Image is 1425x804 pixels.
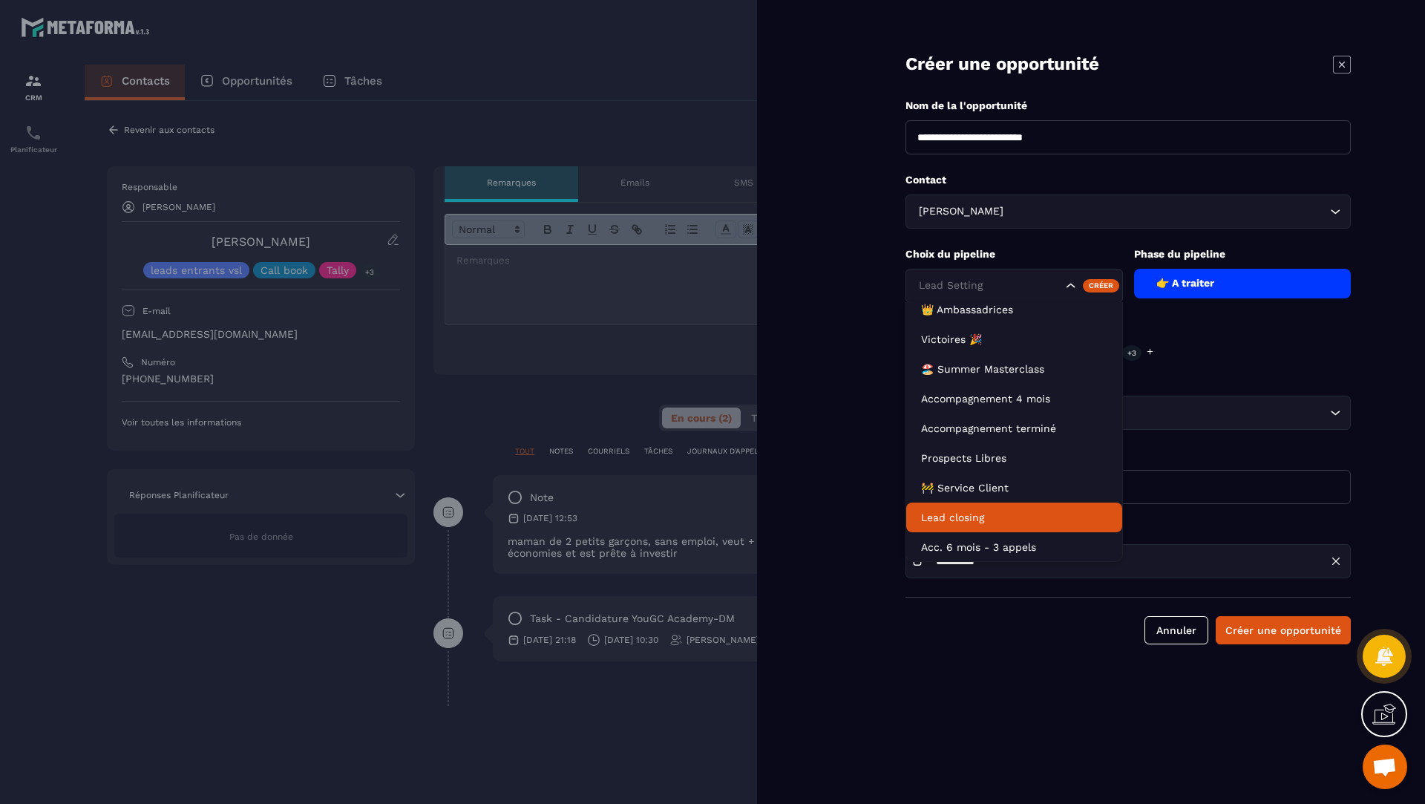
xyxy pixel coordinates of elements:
p: Accompagnement terminé [921,421,1107,436]
p: Montant [905,448,1351,463]
p: 🏖️ Summer Masterclass [921,362,1107,376]
input: Search for option [915,278,1062,294]
p: Acc. 6 mois - 3 appels [921,540,1107,555]
p: Prospects Libres [921,451,1107,465]
input: Search for option [1006,203,1326,220]
p: Choix du pipeline [905,247,1123,261]
p: Contact [905,173,1351,187]
p: Phase du pipeline [1134,247,1352,261]
p: Choix Étiquette [905,321,1351,336]
div: Search for option [905,269,1123,303]
p: Lead closing [921,510,1107,525]
div: Search for option [905,396,1351,430]
p: Date de fermeture [905,523,1351,537]
div: Créer [1083,279,1119,292]
div: Ouvrir le chat [1363,745,1407,789]
p: Accompagnement 4 mois [921,391,1107,406]
p: Produit [905,374,1351,388]
p: 🚧 Service Client [921,480,1107,495]
button: Annuler [1144,616,1208,644]
span: [PERSON_NAME] [915,203,1006,220]
p: Nom de la l'opportunité [905,99,1351,113]
div: Search for option [905,195,1351,229]
p: +3 [1122,345,1141,361]
button: Créer une opportunité [1216,616,1351,644]
p: 👑 Ambassadrices [921,302,1107,317]
p: Victoires 🎉 [921,332,1107,347]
